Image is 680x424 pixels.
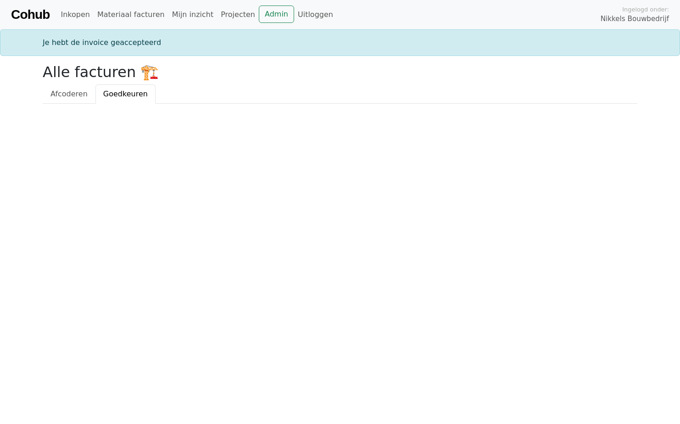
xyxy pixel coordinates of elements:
[95,84,156,104] a: Goedkeuren
[168,6,217,24] a: Mijn inzicht
[601,14,669,24] span: Nikkels Bouwbedrijf
[43,84,95,104] a: Afcoderen
[57,6,93,24] a: Inkopen
[294,6,337,24] a: Uitloggen
[103,89,148,98] span: Goedkeuren
[37,37,643,48] div: Je hebt de invoice geaccepteerd
[43,63,637,81] h2: Alle facturen 🏗️
[622,5,669,14] span: Ingelogd onder:
[259,6,294,23] a: Admin
[11,4,50,26] a: Cohub
[50,89,88,98] span: Afcoderen
[217,6,259,24] a: Projecten
[94,6,168,24] a: Materiaal facturen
